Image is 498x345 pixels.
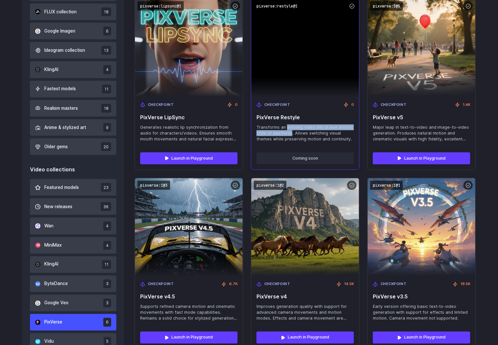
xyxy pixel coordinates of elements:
[44,203,72,210] span: New releases
[44,105,78,112] span: Realism masters
[30,4,116,20] button: FLUX collection 18
[373,124,470,142] span: Major leap in text-to-video and image-to-video generation. Produces natural motion and cinematic ...
[30,237,116,254] button: MiniMax 4
[381,102,407,108] span: Checkpoint
[44,300,68,307] span: Google Veo
[235,102,238,108] span: 0
[373,294,470,300] span: PixVerse v3.5
[140,124,238,142] span: Generates realistic lip synchronization from audio for characters/videos. Ensures smooth mouth mo...
[44,28,75,35] span: Google Imagen
[140,152,238,164] a: Launch in Playground
[103,318,111,327] span: 6
[44,242,62,249] span: MiniMax
[103,123,111,132] span: 9
[44,261,58,268] span: KlingAI
[148,281,174,287] span: Checkpoint
[135,178,243,276] img: PixVerse v4.5
[101,7,111,16] span: 18
[44,85,76,93] span: Fastest models
[138,1,184,11] code: pixverse:lipsync@1
[254,181,286,190] code: pixverse:1@2
[44,8,77,16] span: FLUX collection
[30,23,116,39] button: Google Imagen 6
[30,138,116,155] button: Older gems 20
[140,304,238,322] span: Supports refined camera motion and cinematic movements with fast mode capabilities. Remains a sol...
[44,184,79,191] span: Featured models
[264,102,290,108] span: Checkpoint
[256,152,354,164] button: Coming soon
[30,314,116,331] button: PixVerse 6
[30,276,116,292] button: ByteDance 3
[103,27,111,36] span: 6
[101,202,111,211] span: 36
[461,281,470,287] span: 19.5K
[30,256,116,273] button: KlingAI 11
[373,304,470,322] span: Early version offering basic text-to-video generation with support for effects and limited motion...
[344,281,354,287] span: 14.5K
[44,280,68,288] span: ByteDance
[101,183,111,192] span: 23
[103,65,111,74] span: 4
[256,114,354,121] span: PixVerse Restyle
[101,104,111,113] span: 18
[140,294,238,300] span: PixVerse v4.5
[30,218,116,234] button: Wan 4
[229,281,238,287] span: 6.7K
[103,299,111,308] span: 3
[256,332,354,343] a: Launch in Playground
[103,222,111,230] span: 4
[373,152,470,164] a: Launch in Playground
[44,143,68,151] span: Older gems
[251,178,359,276] img: PixVerse v4
[368,178,476,276] img: PixVerse v3.5
[30,81,116,97] button: Fastest models 11
[463,102,470,108] span: 1.4K
[103,280,111,288] span: 3
[30,119,116,136] button: Anime & stylized art 9
[30,61,116,78] button: KlingAI 4
[256,304,354,322] span: Improves generation quality with support for advanced camera movements and motion modes. Effects ...
[148,102,174,108] span: Checkpoint
[44,319,62,326] span: PixVerse
[256,294,354,300] span: PixVerse v4
[140,114,238,121] span: PixVerse LipSync
[140,332,238,343] a: Launch in Playground
[30,295,116,311] button: Google Veo 3
[373,114,470,121] span: PixVerse v5
[102,260,111,269] span: 11
[381,281,407,287] span: Checkpoint
[44,66,58,73] span: KlingAI
[138,181,170,190] code: pixverse:1@3
[44,124,86,131] span: Anime & stylized art
[30,198,116,215] button: New releases 36
[102,85,111,93] span: 11
[373,332,470,343] a: Launch in Playground
[30,100,116,117] button: Realism masters 18
[256,124,354,142] span: Transforms an existing video into a new artistic style or aesthetic. Allows switching visual them...
[30,42,116,59] button: Ideogram collection 13
[370,1,403,11] code: pixverse:1@5
[254,1,300,11] code: pixverse:restyle@1
[101,142,111,151] span: 20
[101,46,111,55] span: 13
[44,47,85,54] span: Ideogram collection
[351,102,354,108] span: 0
[370,181,403,190] code: pixverse:1@1
[44,223,53,230] span: Wan
[30,165,116,174] div: Video collections
[103,241,111,250] span: 4
[264,281,290,287] span: Checkpoint
[30,179,116,196] button: Featured models 23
